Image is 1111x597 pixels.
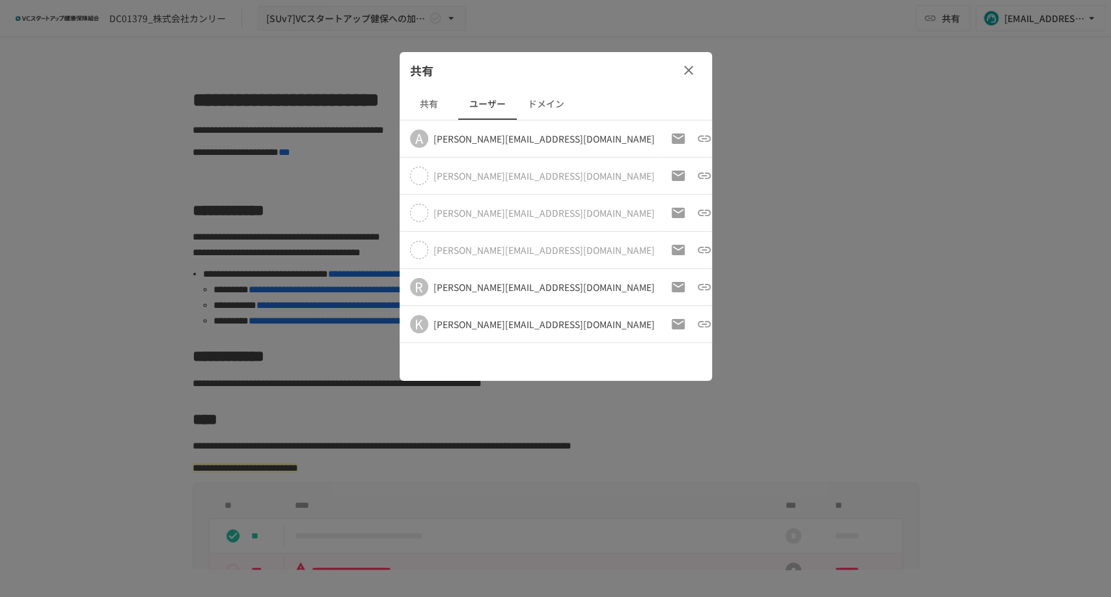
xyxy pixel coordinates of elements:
button: 招待URLをコピー（以前のものは破棄） [691,163,717,189]
div: [PERSON_NAME][EMAIL_ADDRESS][DOMAIN_NAME] [433,132,655,145]
div: このユーザーはまだログインしていません。 [433,169,655,182]
button: 招待URLをコピー（以前のものは破棄） [691,126,717,152]
button: ドメイン [517,89,575,120]
div: 共有 [400,52,712,89]
button: 招待URLをコピー（以前のものは破棄） [691,274,717,300]
button: 招待メールの再送 [665,126,691,152]
button: ユーザー [458,89,517,120]
div: R [410,278,428,296]
div: A [410,130,428,148]
button: 招待メールの再送 [665,163,691,189]
button: 招待URLをコピー（以前のものは破棄） [691,237,717,263]
button: 招待メールの再送 [665,200,691,226]
button: 招待メールの再送 [665,237,691,263]
div: [PERSON_NAME][EMAIL_ADDRESS][DOMAIN_NAME] [433,318,655,331]
button: 招待メールの再送 [665,274,691,300]
button: 招待メールの再送 [665,311,691,337]
button: 招待URLをコピー（以前のものは破棄） [691,200,717,226]
div: [PERSON_NAME][EMAIL_ADDRESS][DOMAIN_NAME] [433,281,655,294]
button: 招待URLをコピー（以前のものは破棄） [691,311,717,337]
div: このユーザーはまだログインしていません。 [433,243,655,257]
button: 共有 [400,89,458,120]
div: K [410,315,428,333]
div: このユーザーはまだログインしていません。 [433,206,655,219]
